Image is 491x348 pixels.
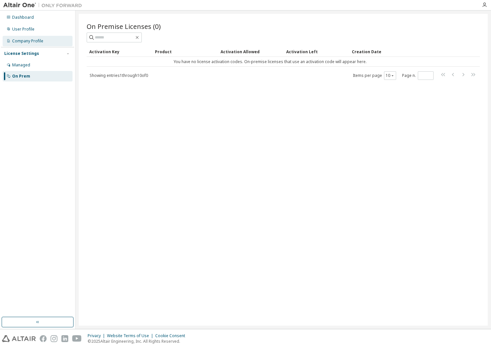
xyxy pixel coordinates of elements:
[72,335,82,342] img: youtube.svg
[12,27,34,32] div: User Profile
[87,57,454,67] td: You have no license activation codes. On-premise licenses that use an activation code will appear...
[221,46,281,57] div: Activation Allowed
[12,62,30,68] div: Managed
[88,338,189,344] p: © 2025 Altair Engineering, Inc. All Rights Reserved.
[155,333,189,338] div: Cookie Consent
[61,335,68,342] img: linkedin.svg
[155,46,215,57] div: Product
[12,15,34,20] div: Dashboard
[87,22,161,31] span: On Premise Licenses (0)
[12,38,43,44] div: Company Profile
[386,73,395,78] button: 10
[4,51,39,56] div: License Settings
[107,333,155,338] div: Website Terms of Use
[286,46,347,57] div: Activation Left
[89,46,150,57] div: Activation Key
[353,71,396,80] span: Items per page
[90,73,148,78] span: Showing entries 1 through 10 of 0
[2,335,36,342] img: altair_logo.svg
[40,335,47,342] img: facebook.svg
[3,2,85,9] img: Altair One
[51,335,57,342] img: instagram.svg
[12,74,30,79] div: On Prem
[402,71,434,80] span: Page n.
[352,46,451,57] div: Creation Date
[88,333,107,338] div: Privacy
